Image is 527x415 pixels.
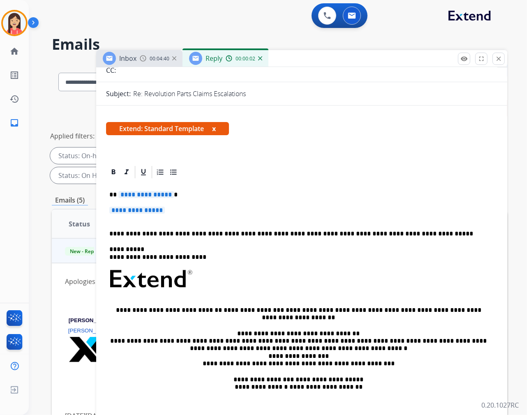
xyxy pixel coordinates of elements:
p: Re: Revolution Parts Claims Escalations [133,89,246,99]
div: Bullet List [167,166,180,178]
mat-icon: list_alt [9,70,19,80]
div: Italic [120,166,133,178]
p: CC: [106,65,116,75]
a: [PERSON_NAME][EMAIL_ADDRESS][PERSON_NAME][DOMAIN_NAME] [68,327,251,334]
p: Applied filters: [50,131,95,141]
div: Apologies - the merchant said these were shared, but I'm attaching below. [65,277,409,286]
span: [PERSON_NAME] [69,317,115,323]
span: New - Reply [65,247,102,256]
div: Underline [137,166,150,178]
mat-icon: history [9,94,19,104]
p: Subject: [106,89,131,99]
p: Emails (5) [52,195,88,205]
span: Status [69,219,90,229]
mat-icon: close [495,55,502,62]
span: Reply [206,54,222,63]
mat-icon: remove_red_eye [460,55,468,62]
h2: Emails [52,36,507,53]
div: Ordered List [154,166,166,178]
mat-icon: fullscreen [478,55,485,62]
div: Bold [107,166,120,178]
span: Extend: Standard Template [106,122,229,135]
span: 00:04:40 [150,55,169,62]
img: Aokm8rR47bWP-ZE350MyO9SBRagF5iA69h3TaFpmO20MhnXFlY3k75KLjCH9UCbxx6poBlkpHGzGpc14AEpuAYW1WTrF7A5hV... [69,337,176,362]
p: 0.20.1027RC [481,400,519,410]
mat-icon: inbox [9,118,19,128]
mat-icon: home [9,46,19,56]
span: Inbox [119,54,136,63]
div: Status: On-hold – Internal [50,148,157,164]
span: 00:00:02 [236,55,255,62]
button: x [212,124,216,134]
div: Status: On Hold - Servicers [50,167,160,184]
img: avatar [3,12,26,35]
